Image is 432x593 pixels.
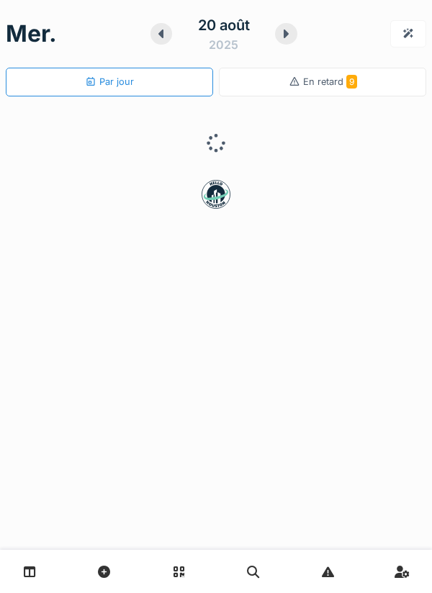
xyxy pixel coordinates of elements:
[303,76,357,87] span: En retard
[346,75,357,89] span: 9
[202,180,230,209] img: badge-BVDL4wpA.svg
[198,14,250,36] div: 20 août
[209,36,238,53] div: 2025
[85,75,134,89] div: Par jour
[6,20,57,47] h1: mer.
